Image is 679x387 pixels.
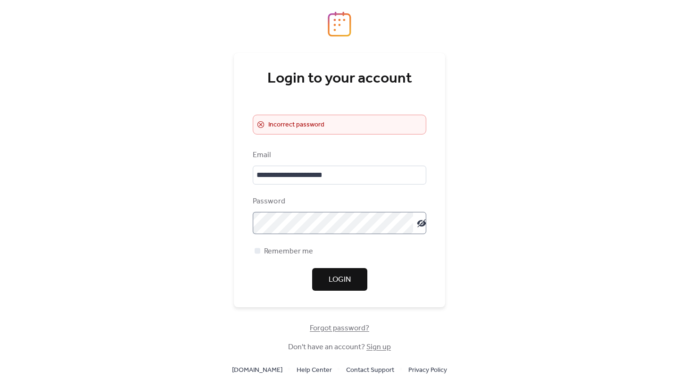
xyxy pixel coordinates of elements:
span: Remember me [264,246,313,257]
span: Incorrect password [268,119,324,131]
span: Privacy Policy [408,365,447,376]
a: Sign up [366,340,391,354]
div: Login to your account [253,69,426,88]
a: Contact Support [346,364,394,376]
button: Login [312,268,367,291]
span: Login [329,274,351,286]
a: Privacy Policy [408,364,447,376]
a: Forgot password? [310,326,369,331]
span: Contact Support [346,365,394,376]
a: [DOMAIN_NAME] [232,364,282,376]
img: logo [328,11,351,37]
span: [DOMAIN_NAME] [232,365,282,376]
a: Help Center [297,364,332,376]
span: Forgot password? [310,323,369,334]
div: Password [253,196,424,207]
span: Don't have an account? [288,342,391,353]
span: Help Center [297,365,332,376]
div: Email [253,150,424,161]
